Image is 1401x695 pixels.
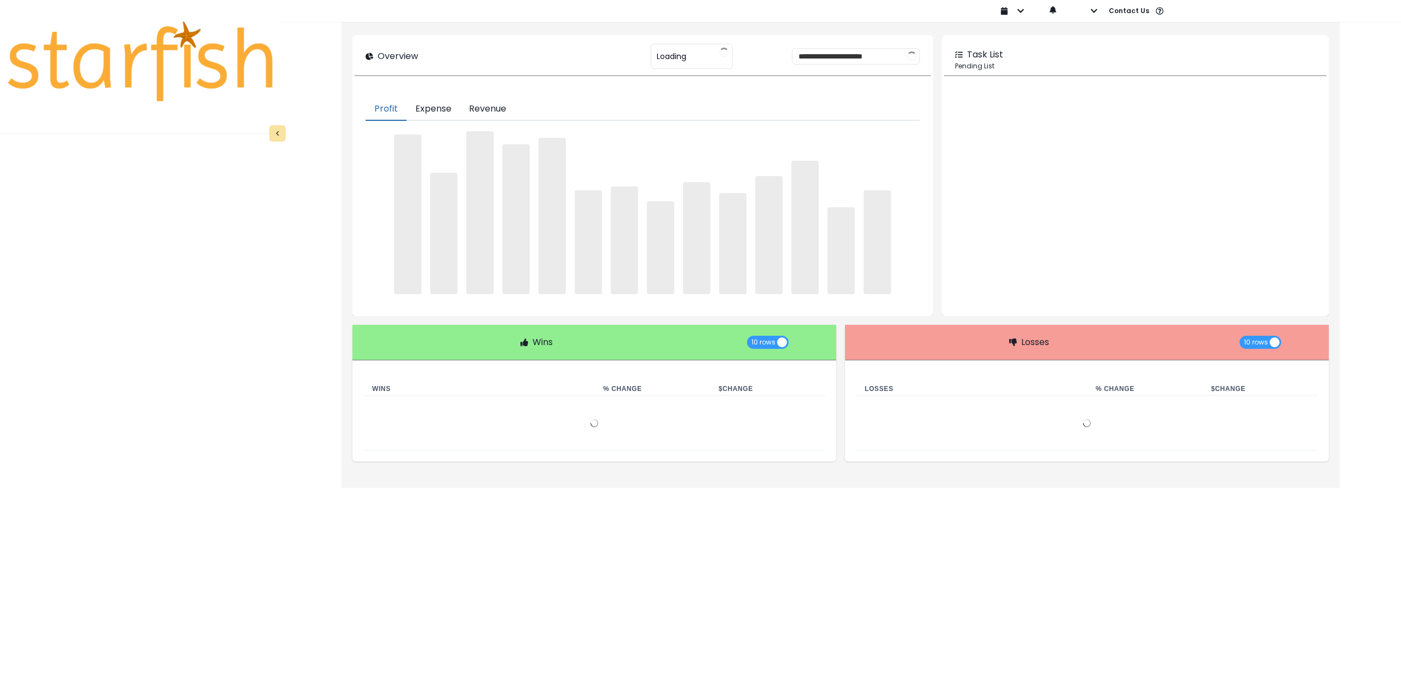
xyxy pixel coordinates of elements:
[710,382,825,396] th: $ Change
[719,193,746,294] span: ‌
[1021,336,1049,349] p: Losses
[363,382,594,396] th: Wins
[502,144,530,294] span: ‌
[955,61,1316,71] p: Pending List
[407,98,460,121] button: Expense
[755,176,783,294] span: ‌
[594,382,710,396] th: % Change
[856,382,1087,396] th: Losses
[378,50,418,63] p: Overview
[394,135,421,294] span: ‌
[532,336,553,349] p: Wins
[1244,336,1268,349] span: 10 rows
[647,201,674,295] span: ‌
[751,336,775,349] span: 10 rows
[366,98,407,121] button: Profit
[611,186,638,294] span: ‌
[791,161,819,294] span: ‌
[430,173,458,294] span: ‌
[967,48,1003,61] p: Task List
[864,190,891,294] span: ‌
[539,138,566,294] span: ‌
[657,45,686,68] span: Loading
[1087,382,1202,396] th: % Change
[460,98,515,121] button: Revenue
[683,182,710,294] span: ‌
[575,190,602,294] span: ‌
[827,207,855,294] span: ‌
[1202,382,1318,396] th: $ Change
[466,131,494,294] span: ‌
